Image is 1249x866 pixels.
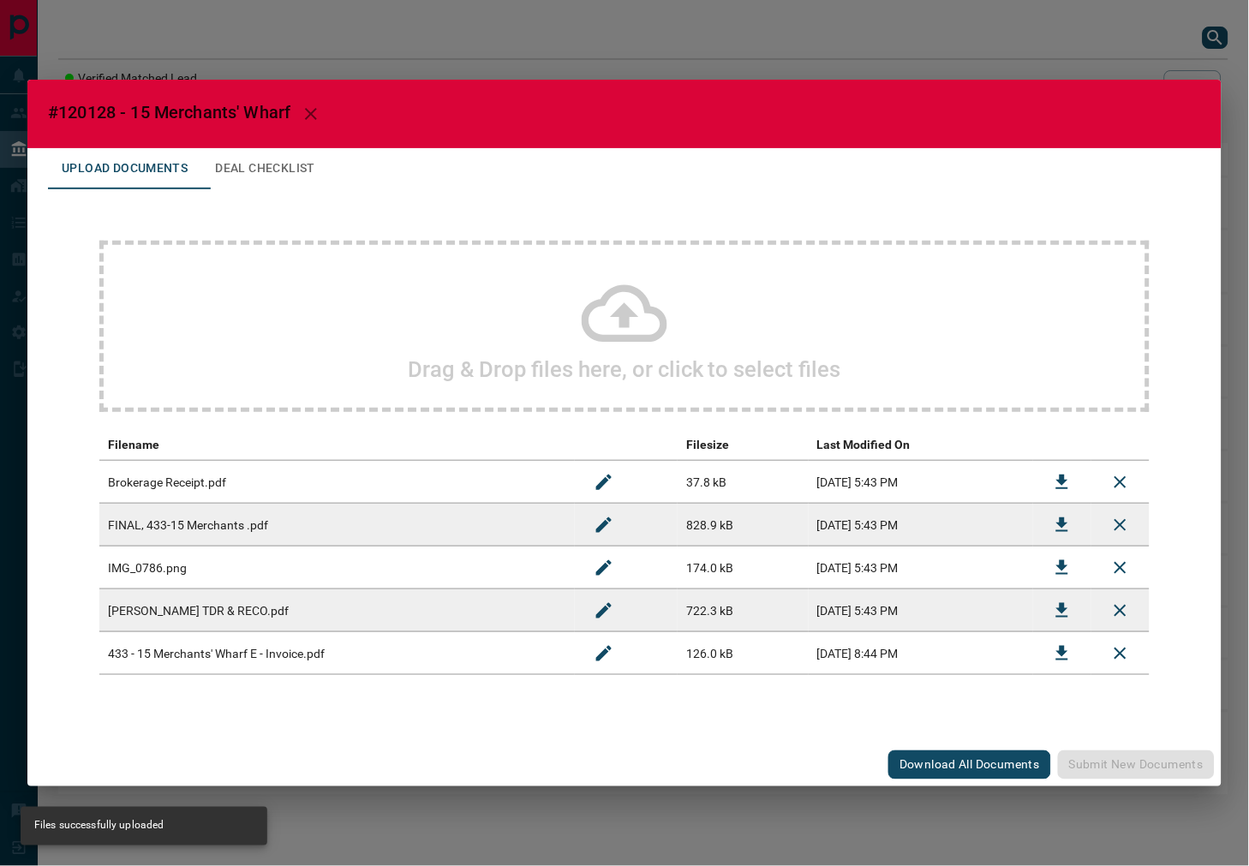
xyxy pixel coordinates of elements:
div: Files successfully uploaded [34,812,164,840]
button: Download [1042,462,1083,503]
div: Drag & Drop files here, or click to select files [99,241,1150,412]
th: edit column [575,429,678,461]
button: Remove File [1100,547,1141,588]
td: [DATE] 5:43 PM [809,546,1033,589]
h2: Drag & Drop files here, or click to select files [408,356,841,382]
button: Upload Documents [48,148,201,189]
th: download action column [1033,429,1091,461]
button: Rename [583,633,624,674]
button: Remove File [1100,633,1141,674]
td: [DATE] 5:43 PM [809,504,1033,546]
button: Rename [583,505,624,546]
td: 126.0 kB [678,632,809,675]
th: Filename [99,429,575,461]
th: delete file action column [1091,429,1150,461]
td: [PERSON_NAME] TDR & RECO.pdf [99,589,575,632]
td: [DATE] 8:44 PM [809,632,1033,675]
button: Download [1042,547,1083,588]
button: Remove File [1100,505,1141,546]
button: Download [1042,505,1083,546]
th: Last Modified On [809,429,1033,461]
button: Rename [583,547,624,588]
td: 433 - 15 Merchants' Wharf E - Invoice.pdf [99,632,575,675]
button: Rename [583,590,624,631]
span: #120128 - 15 Merchants' Wharf [48,102,290,122]
td: 174.0 kB [678,546,809,589]
th: Filesize [678,429,809,461]
td: Brokerage Receipt.pdf [99,461,575,504]
button: Remove File [1100,462,1141,503]
button: Deal Checklist [201,148,329,189]
td: [DATE] 5:43 PM [809,461,1033,504]
button: Rename [583,462,624,503]
button: Download [1042,633,1083,674]
button: Download [1042,590,1083,631]
td: [DATE] 5:43 PM [809,589,1033,632]
td: IMG_0786.png [99,546,575,589]
td: FINAL, 433-15 Merchants .pdf [99,504,575,546]
button: Download All Documents [888,750,1051,779]
td: 37.8 kB [678,461,809,504]
td: 828.9 kB [678,504,809,546]
button: Remove File [1100,590,1141,631]
td: 722.3 kB [678,589,809,632]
